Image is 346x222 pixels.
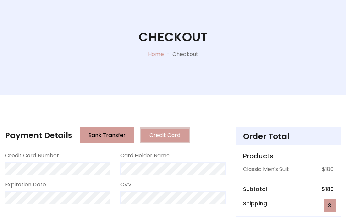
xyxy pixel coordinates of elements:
span: 180 [325,185,334,193]
h5: Products [243,152,334,160]
h1: Checkout [139,30,207,45]
p: Classic Men's Suit [243,165,289,173]
button: Bank Transfer [80,127,134,143]
h6: Subtotal [243,186,267,192]
h6: $ [322,186,334,192]
button: Credit Card [140,127,190,143]
label: Card Holder Name [120,151,170,160]
h4: Payment Details [5,131,72,140]
h6: Shipping [243,200,267,207]
label: CVV [120,181,132,189]
h4: Order Total [243,132,334,141]
p: $180 [322,165,334,173]
a: Home [148,50,164,58]
p: - [164,50,172,58]
label: Credit Card Number [5,151,59,160]
p: Checkout [172,50,198,58]
label: Expiration Date [5,181,46,189]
